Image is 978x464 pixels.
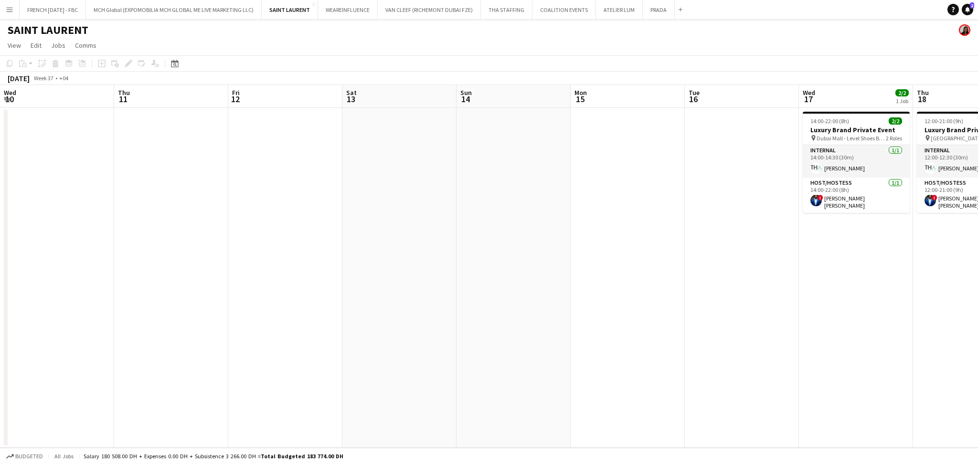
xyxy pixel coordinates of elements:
button: VAN CLEEF (RICHEMONT DUBAI FZE) [378,0,481,19]
h1: SAINT LAURENT [8,23,88,37]
span: Thu [917,88,929,97]
span: Edit [31,41,42,50]
button: ATELIER LUM [596,0,643,19]
div: 1 Job [896,97,908,105]
span: Fri [232,88,240,97]
span: Week 37 [32,74,55,82]
app-user-avatar: Sara Mendhao [959,24,970,36]
app-job-card: 14:00-22:00 (8h)2/2Luxury Brand Private Event Dubai Mall - Level Shoes Boutique2 RolesInternal1/1... [803,112,910,213]
a: 2 [962,4,973,15]
span: 2 Roles [886,135,902,142]
span: All jobs [53,453,75,460]
h3: Luxury Brand Private Event [803,126,910,134]
span: 12:00-21:00 (9h) [925,117,963,125]
a: View [4,39,25,52]
span: Budgeted [15,453,43,460]
button: Budgeted [5,451,44,462]
span: 2/2 [895,89,909,96]
button: COALITION EVENTS [532,0,596,19]
div: Salary 180 508.00 DH + Expenses 0.00 DH + Subsistence 3 266.00 DH = [84,453,343,460]
span: 15 [573,94,587,105]
app-card-role: Internal1/114:00-14:30 (30m)[PERSON_NAME] [803,145,910,178]
app-card-role: Host/Hostess1/114:00-22:00 (8h)![PERSON_NAME] [PERSON_NAME] [803,178,910,213]
span: Dubai Mall - Level Shoes Boutique [817,135,886,142]
button: MCH Global (EXPOMOBILIA MCH GLOBAL ME LIVE MARKETING LLC) [86,0,262,19]
div: +04 [59,74,68,82]
a: Comms [71,39,100,52]
span: Comms [75,41,96,50]
span: 16 [687,94,700,105]
span: Wed [803,88,815,97]
span: Mon [574,88,587,97]
span: 17 [801,94,815,105]
span: ! [932,195,937,200]
div: [DATE] [8,74,30,83]
span: View [8,41,21,50]
span: Sat [346,88,357,97]
button: PRADA [643,0,675,19]
button: WEAREINFLUENCE [318,0,378,19]
span: Tue [689,88,700,97]
span: 14 [459,94,472,105]
span: 11 [117,94,130,105]
span: Sun [460,88,472,97]
a: Edit [27,39,45,52]
a: Jobs [47,39,69,52]
span: 12 [231,94,240,105]
span: 18 [915,94,929,105]
span: 2/2 [889,117,902,125]
span: 2 [970,2,974,9]
span: Wed [4,88,16,97]
span: ! [818,195,823,200]
span: Total Budgeted 183 774.00 DH [261,453,343,460]
span: 14:00-22:00 (8h) [810,117,849,125]
span: 10 [2,94,16,105]
button: THA STAFFING [481,0,532,19]
span: 13 [345,94,357,105]
span: Jobs [51,41,65,50]
button: SAINT LAURENT [262,0,318,19]
span: Thu [118,88,130,97]
button: FRENCH [DATE] - FBC [20,0,86,19]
